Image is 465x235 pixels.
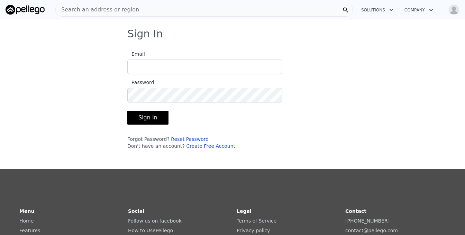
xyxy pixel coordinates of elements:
span: Email [127,51,145,57]
span: Password [127,80,154,85]
img: avatar [448,4,459,15]
div: Forgot Password? Don't have an account? [127,136,282,150]
strong: Social [128,208,144,214]
img: Pellego [6,5,45,15]
h3: Sign In [127,28,338,40]
input: Password [127,88,282,102]
a: Features [19,228,40,233]
a: Create Free Account [186,143,235,149]
span: Search an address or region [56,6,139,14]
a: Terms of Service [237,218,276,224]
strong: Contact [345,208,366,214]
a: [PHONE_NUMBER] [345,218,390,224]
input: Email [127,60,282,74]
a: How to UsePellego [128,228,173,233]
button: Company [399,4,439,16]
strong: Menu [19,208,34,214]
button: Sign In [127,111,168,125]
button: Solutions [356,4,399,16]
a: Reset Password [171,136,209,142]
strong: Legal [237,208,252,214]
a: Home [19,218,34,224]
a: contact@pellego.com [345,228,398,233]
a: Privacy policy [237,228,270,233]
a: Follow us on facebook [128,218,182,224]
